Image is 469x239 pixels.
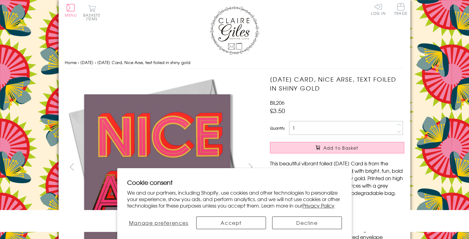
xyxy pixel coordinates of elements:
[65,160,79,174] button: prev
[270,160,404,196] p: This beautiful vibrant foiled [DATE] Card is from the amazing Billboard range. Designed with brig...
[196,217,266,229] button: Accept
[127,217,190,229] button: Manage preferences
[65,12,77,18] span: Menu
[302,202,334,209] a: Privacy Policy
[78,59,79,65] span: ›
[65,4,77,17] button: Menu
[270,75,404,93] h1: [DATE] Card, Nice Arse, text foiled in shiny gold
[394,3,407,15] span: Trade
[270,142,404,153] button: Add to Basket
[210,6,259,55] img: Claire Giles Greetings Cards
[127,178,342,187] h2: Cookie consent
[86,12,100,22] span: 0 items
[394,3,407,16] a: Trade
[65,56,404,69] nav: breadcrumbs
[129,219,189,226] span: Manage preferences
[244,160,258,174] button: next
[65,59,77,65] a: Home
[371,3,386,15] a: Log In
[97,59,190,65] span: [DATE] Card, Nice Arse, text foiled in shiny gold
[270,125,285,131] label: Quantity
[127,189,342,209] p: We and our partners, including Shopify, use cookies and other technologies to personalize your ex...
[272,217,342,229] button: Decline
[95,59,96,65] span: ›
[83,5,100,21] button: Basket0 items
[270,106,285,115] span: £3.50
[323,145,359,151] span: Add to Basket
[270,99,284,106] span: BIL206
[80,59,93,65] a: [DATE]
